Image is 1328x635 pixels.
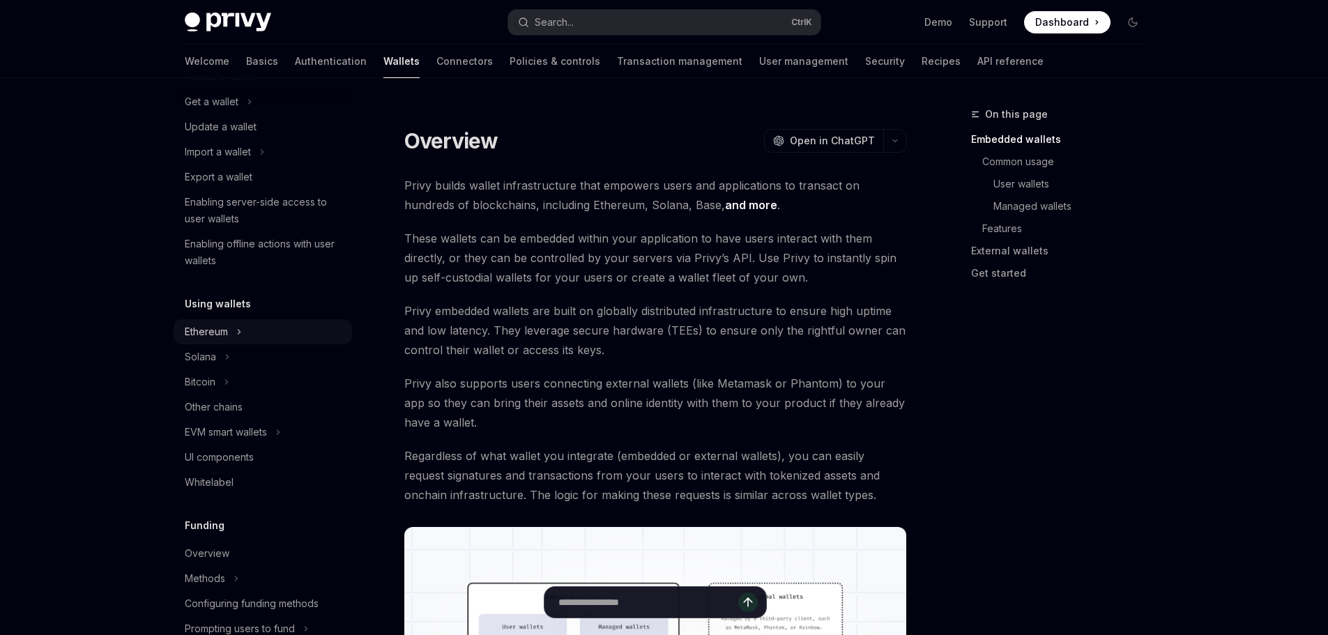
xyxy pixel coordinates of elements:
a: API reference [977,45,1044,78]
a: Security [865,45,905,78]
a: Get started [971,262,1155,284]
div: Get a wallet [185,93,238,110]
span: On this page [985,106,1048,123]
a: Overview [174,541,352,566]
a: User wallets [993,173,1155,195]
img: dark logo [185,13,271,32]
div: Enabling offline actions with user wallets [185,236,344,269]
a: Demo [924,15,952,29]
div: UI components [185,449,254,466]
a: External wallets [971,240,1155,262]
div: Solana [185,349,216,365]
button: Toggle dark mode [1122,11,1144,33]
h5: Funding [185,517,224,534]
a: Enabling offline actions with user wallets [174,231,352,273]
span: Privy embedded wallets are built on globally distributed infrastructure to ensure high uptime and... [404,301,907,360]
a: Connectors [436,45,493,78]
a: Support [969,15,1007,29]
a: Whitelabel [174,470,352,495]
a: Enabling server-side access to user wallets [174,190,352,231]
a: Features [982,217,1155,240]
div: Methods [185,570,225,587]
a: Other chains [174,395,352,420]
span: Open in ChatGPT [790,134,875,148]
a: Policies & controls [510,45,600,78]
a: Configuring funding methods [174,591,352,616]
span: Privy builds wallet infrastructure that empowers users and applications to transact on hundreds o... [404,176,907,215]
span: Regardless of what wallet you integrate (embedded or external wallets), you can easily request si... [404,446,907,505]
a: Embedded wallets [971,128,1155,151]
a: Managed wallets [993,195,1155,217]
h1: Overview [404,128,498,153]
a: Authentication [295,45,367,78]
a: Dashboard [1024,11,1111,33]
div: Bitcoin [185,374,215,390]
button: Search...CtrlK [508,10,821,35]
button: Send message [738,592,758,612]
span: Dashboard [1035,15,1089,29]
h5: Using wallets [185,296,251,312]
a: Recipes [922,45,961,78]
a: Basics [246,45,278,78]
div: Whitelabel [185,474,234,491]
div: Other chains [185,399,243,415]
span: Privy also supports users connecting external wallets (like Metamask or Phantom) to your app so t... [404,374,907,432]
span: These wallets can be embedded within your application to have users interact with them directly, ... [404,229,907,287]
div: Search... [535,14,574,31]
a: Welcome [185,45,229,78]
div: Configuring funding methods [185,595,319,612]
div: Export a wallet [185,169,252,185]
a: Wallets [383,45,420,78]
a: and more [725,198,777,213]
a: UI components [174,445,352,470]
a: Common usage [982,151,1155,173]
button: Open in ChatGPT [764,129,883,153]
a: Export a wallet [174,165,352,190]
div: Import a wallet [185,144,251,160]
div: Overview [185,545,229,562]
div: Update a wallet [185,118,257,135]
a: Transaction management [617,45,742,78]
a: User management [759,45,848,78]
div: Enabling server-side access to user wallets [185,194,344,227]
span: Ctrl K [791,17,812,28]
div: EVM smart wallets [185,424,267,441]
a: Update a wallet [174,114,352,139]
div: Ethereum [185,323,228,340]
